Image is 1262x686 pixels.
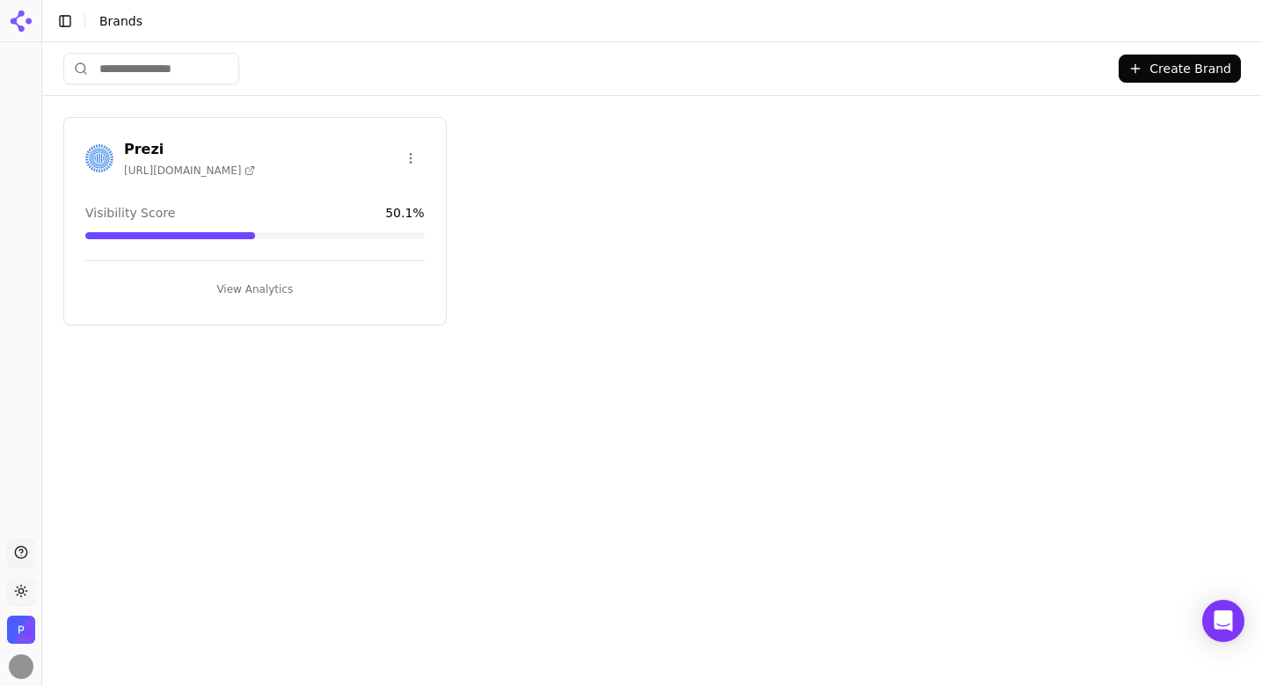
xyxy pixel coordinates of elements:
[9,654,33,679] img: Terry Moore
[85,275,425,303] button: View Analytics
[124,164,255,178] span: [URL][DOMAIN_NAME]
[99,14,142,28] span: Brands
[7,616,35,644] img: Prezi
[1202,600,1244,642] div: Open Intercom Messenger
[99,12,1213,30] nav: breadcrumb
[1119,55,1241,83] button: Create Brand
[385,204,424,222] span: 50.1 %
[7,616,35,644] button: Open organization switcher
[9,654,33,679] button: Open user button
[124,139,255,160] h3: Prezi
[85,204,175,222] span: Visibility Score
[85,144,113,172] img: Prezi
